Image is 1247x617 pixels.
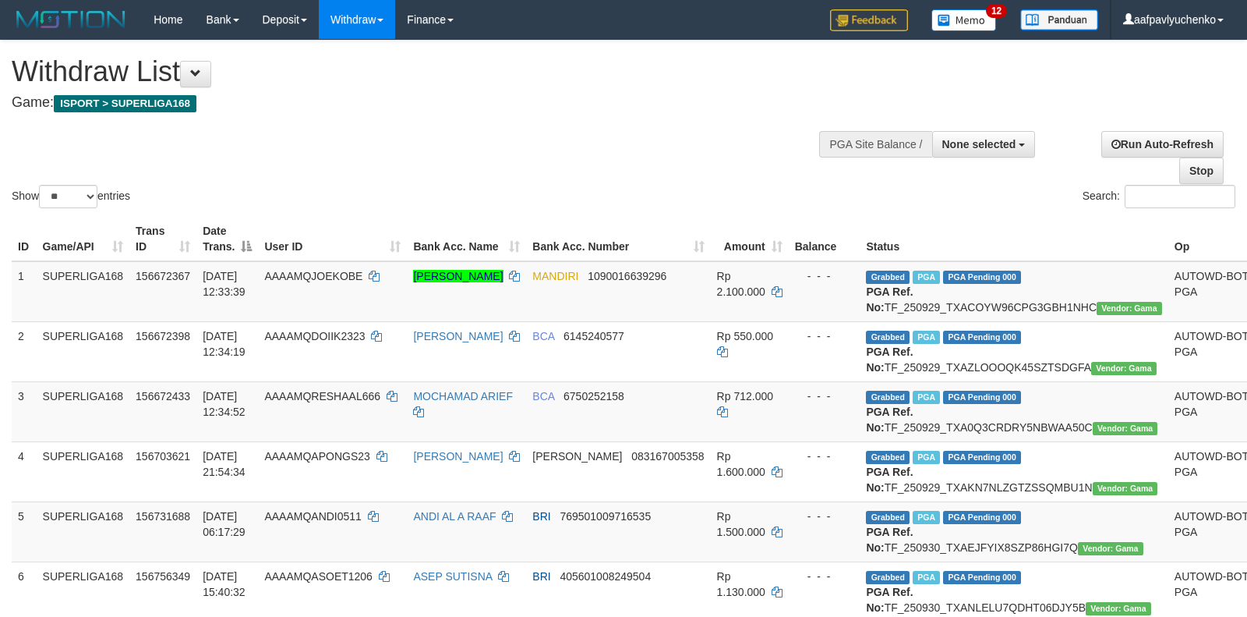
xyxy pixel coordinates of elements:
th: Date Trans.: activate to sort column descending [196,217,258,261]
span: PGA Pending [943,331,1021,344]
th: Balance [789,217,860,261]
span: None selected [942,138,1016,151]
span: Grabbed [866,571,910,584]
span: PGA Pending [943,271,1021,284]
div: - - - [795,569,854,584]
span: Vendor URL: https://trx31.1velocity.biz [1093,482,1158,495]
a: ANDI AL A RAAF [413,510,496,523]
td: TF_250929_TXACOYW96CPG3GBH1NHC [860,261,1168,322]
a: [PERSON_NAME] [413,450,503,463]
span: Marked by aafchhiseyha [913,451,940,464]
th: Bank Acc. Name: activate to sort column ascending [407,217,526,261]
div: - - - [795,268,854,284]
th: Trans ID: activate to sort column ascending [129,217,196,261]
span: Vendor URL: https://trx31.1velocity.biz [1093,422,1158,435]
a: MOCHAMAD ARIEF [413,390,513,402]
span: 156756349 [136,570,190,583]
div: PGA Site Balance / [819,131,931,158]
span: Vendor URL: https://trx31.1velocity.biz [1097,302,1162,315]
span: Rp 1.500.000 [717,510,765,538]
b: PGA Ref. No: [866,406,913,434]
span: Marked by aafsoycanthlai [913,391,940,404]
span: Copy 405601008249504 to clipboard [560,570,651,583]
span: BCA [532,330,554,342]
th: ID [12,217,37,261]
span: AAAAMQASOET1206 [264,570,373,583]
span: AAAAMQANDI0511 [264,510,362,523]
span: Marked by aafsoycanthlai [913,331,940,344]
span: BCA [532,390,554,402]
span: 156731688 [136,510,190,523]
span: [DATE] 15:40:32 [203,570,246,598]
div: - - - [795,509,854,524]
b: PGA Ref. No: [866,466,913,494]
span: Copy 6750252158 to clipboard [563,390,624,402]
span: Rp 1.600.000 [717,450,765,478]
span: AAAAMQDOIIK2323 [264,330,365,342]
span: PGA Pending [943,571,1021,584]
td: SUPERLIGA168 [37,261,130,322]
td: 5 [12,502,37,562]
span: BRI [532,570,550,583]
select: Showentries [39,185,97,208]
span: AAAAMQAPONGS23 [264,450,369,463]
span: [DATE] 06:17:29 [203,510,246,538]
span: 12 [986,4,1007,18]
span: [DATE] 12:34:19 [203,330,246,358]
td: 3 [12,381,37,441]
span: Rp 550.000 [717,330,773,342]
b: PGA Ref. No: [866,285,913,314]
label: Search: [1083,185,1235,208]
a: [PERSON_NAME] [413,330,503,342]
span: PGA Pending [943,511,1021,524]
span: ISPORT > SUPERLIGA168 [54,95,196,112]
td: SUPERLIGA168 [37,321,130,381]
div: - - - [795,328,854,344]
a: Run Auto-Refresh [1101,131,1224,158]
td: TF_250929_TXAZLOOOQK45SZTSDGFA [860,321,1168,381]
input: Search: [1125,185,1235,208]
span: 156672367 [136,270,190,282]
td: 1 [12,261,37,322]
th: Status [860,217,1168,261]
td: 2 [12,321,37,381]
span: PGA Pending [943,451,1021,464]
h4: Game: [12,95,816,111]
label: Show entries [12,185,130,208]
td: TF_250929_TXA0Q3CRDRY5NBWAA50C [860,381,1168,441]
span: MANDIRI [532,270,578,282]
div: - - - [795,449,854,464]
span: Copy 6145240577 to clipboard [563,330,624,342]
td: TF_250930_TXAEJFYIX8SZP86HGI7Q [860,502,1168,562]
span: Rp 712.000 [717,390,773,402]
span: Copy 083167005358 to clipboard [631,450,704,463]
b: PGA Ref. No: [866,586,913,614]
b: PGA Ref. No: [866,526,913,554]
img: MOTION_logo.png [12,8,130,31]
span: [DATE] 21:54:34 [203,450,246,478]
h1: Withdraw List [12,56,816,87]
span: Grabbed [866,391,910,404]
span: Vendor URL: https://trx31.1velocity.biz [1086,602,1151,615]
span: Marked by aafheankoy [913,571,940,584]
span: Grabbed [866,511,910,524]
span: Rp 1.130.000 [717,570,765,598]
td: SUPERLIGA168 [37,502,130,562]
span: Vendor URL: https://trx31.1velocity.biz [1078,542,1143,555]
a: Stop [1179,158,1224,184]
a: [PERSON_NAME] [413,270,503,282]
span: Vendor URL: https://trx31.1velocity.biz [1091,362,1157,375]
span: AAAAMQRESHAAL666 [264,390,380,402]
b: PGA Ref. No: [866,346,913,374]
td: 4 [12,441,37,502]
span: Copy 1090016639296 to clipboard [588,270,666,282]
span: Grabbed [866,271,910,284]
td: SUPERLIGA168 [37,381,130,441]
img: Button%20Memo.svg [931,9,997,31]
span: Rp 2.100.000 [717,270,765,298]
span: 156672433 [136,390,190,402]
th: Game/API: activate to sort column ascending [37,217,130,261]
span: Marked by aafsengchandara [913,271,940,284]
img: Feedback.jpg [830,9,908,31]
span: Grabbed [866,451,910,464]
